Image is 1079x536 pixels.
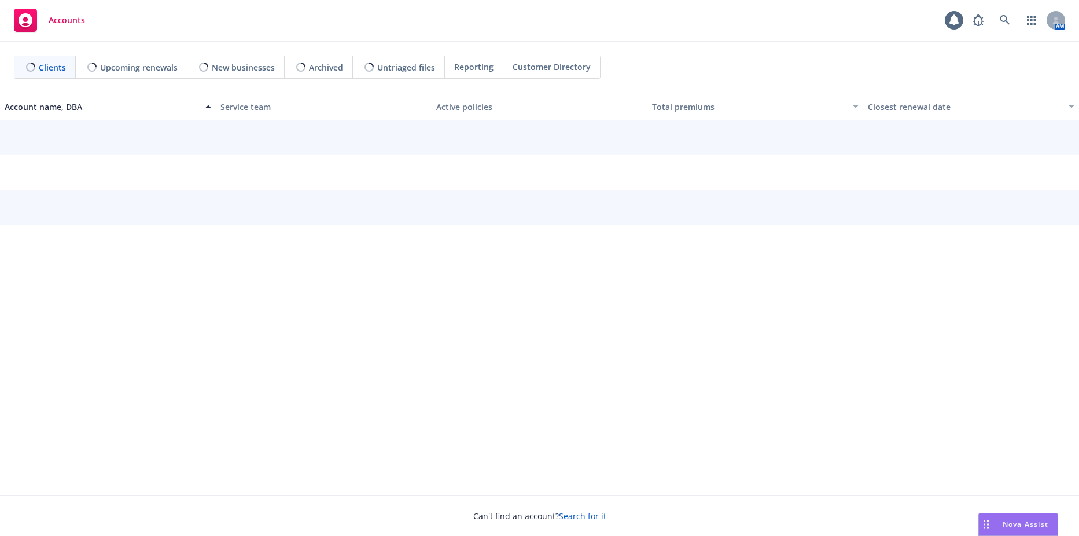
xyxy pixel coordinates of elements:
button: Nova Assist [978,513,1058,536]
span: Upcoming renewals [100,61,178,74]
span: Customer Directory [513,61,591,73]
div: Account name, DBA [5,101,198,113]
a: Accounts [9,4,90,36]
button: Active policies [432,93,647,120]
a: Report a Bug [967,9,990,32]
span: Archived [309,61,343,74]
a: Search for it [559,511,606,522]
button: Total premiums [647,93,863,120]
div: Service team [220,101,427,113]
span: Clients [39,61,66,74]
span: Nova Assist [1003,519,1048,529]
span: Can't find an account? [473,510,606,522]
a: Switch app [1020,9,1043,32]
div: Closest renewal date [868,101,1062,113]
button: Service team [216,93,432,120]
a: Search [993,9,1017,32]
div: Drag to move [979,513,993,535]
div: Total premiums [652,101,846,113]
span: Reporting [454,61,494,73]
button: Closest renewal date [863,93,1079,120]
span: New businesses [212,61,275,74]
span: Accounts [49,16,85,25]
span: Untriaged files [377,61,435,74]
div: Active policies [436,101,643,113]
